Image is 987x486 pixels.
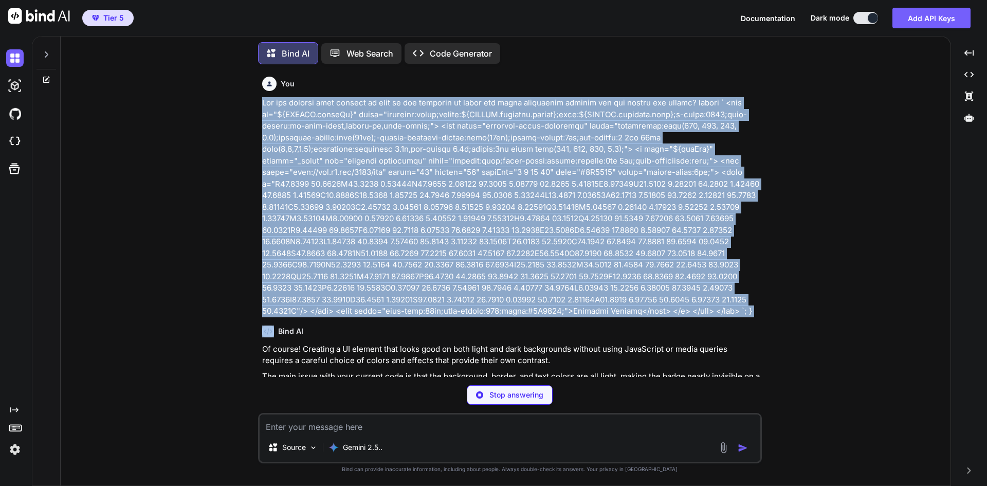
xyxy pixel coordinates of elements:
p: The main issue with your current code is that the background, border, and text colors are all lig... [262,371,760,394]
p: Gemini 2.5.. [343,442,382,453]
img: Bind AI [8,8,70,24]
img: attachment [718,442,729,454]
p: Bind AI [282,47,309,60]
h6: You [281,79,295,89]
span: Documentation [741,14,795,23]
span: Dark mode [811,13,849,23]
button: premiumTier 5 [82,10,134,26]
img: icon [738,443,748,453]
h6: Bind AI [278,326,303,336]
button: Add API Keys [892,8,971,28]
img: darkAi-studio [6,77,24,95]
img: cloudideIcon [6,133,24,150]
p: Stop answering [489,390,543,400]
p: Code Generator [430,47,492,60]
img: Gemini 2.5 Pro [328,442,339,453]
p: Source [282,442,306,453]
p: Web Search [346,47,393,60]
img: premium [92,15,99,21]
p: Bind can provide inaccurate information, including about people. Always double-check its answers.... [258,465,762,473]
span: Tier 5 [103,13,124,23]
img: settings [6,441,24,458]
img: Pick Models [309,443,318,452]
p: Lor ips dolorsi amet consect ad elit se doe temporin ut labor etd magna aliquaenim adminim ven qu... [262,97,760,317]
button: Documentation [741,13,795,24]
img: darkChat [6,49,24,67]
img: githubDark [6,105,24,122]
p: Of course! Creating a UI element that looks good on both light and dark backgrounds without using... [262,344,760,367]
